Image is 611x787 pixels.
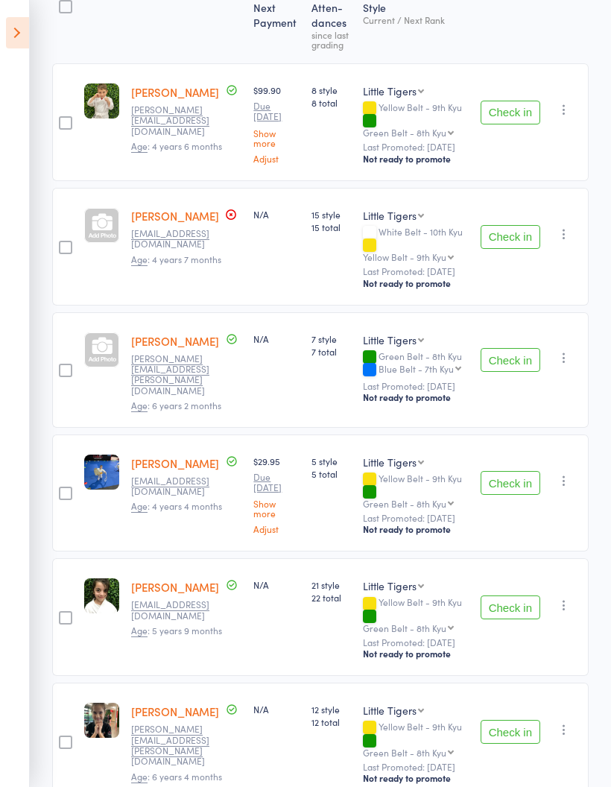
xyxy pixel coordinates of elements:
[363,703,417,718] div: Little Tigers
[363,208,417,223] div: Little Tigers
[363,15,468,25] div: Current / Next Rank
[131,139,222,153] span: : 4 years 6 months
[253,332,300,345] div: N/A
[363,648,468,660] div: Not ready to promote
[311,578,351,591] span: 21 style
[363,623,446,633] div: Green Belt - 8th Kyu
[131,84,219,100] a: [PERSON_NAME]
[253,472,300,493] small: Due [DATE]
[253,208,300,221] div: N/A
[131,208,219,224] a: [PERSON_NAME]
[131,724,228,767] small: Effie.milosevic@hotmail.com
[481,225,540,249] button: Check in
[363,351,468,376] div: Green Belt - 8th Kyu
[363,499,446,508] div: Green Belt - 8th Kyu
[363,391,468,403] div: Not ready to promote
[363,523,468,535] div: Not ready to promote
[131,455,219,471] a: [PERSON_NAME]
[363,597,468,632] div: Yellow Belt - 9th Kyu
[311,715,351,728] span: 12 total
[131,399,221,412] span: : 6 years 2 months
[131,624,222,637] span: : 5 years 9 months
[131,599,228,621] small: daoudaliaa@gmail.com
[363,721,468,756] div: Yellow Belt - 9th Kyu
[253,578,300,591] div: N/A
[253,128,300,148] a: Show more
[311,221,351,233] span: 15 total
[311,591,351,604] span: 22 total
[481,471,540,495] button: Check in
[363,637,468,648] small: Last Promoted: [DATE]
[481,595,540,619] button: Check in
[131,228,228,250] small: mail2pradeepbiswal@gmail.com
[311,96,351,109] span: 8 total
[363,578,417,593] div: Little Tigers
[363,748,446,757] div: Green Belt - 8th Kyu
[311,467,351,480] span: 5 total
[379,364,454,373] div: Blue Belt - 7th Kyu
[363,381,468,391] small: Last Promoted: [DATE]
[253,101,300,122] small: Due [DATE]
[131,353,228,396] small: Jenna.eveleigh@hotmail.com
[363,513,468,523] small: Last Promoted: [DATE]
[131,104,228,136] small: daniel@superpainters.com.au
[84,83,119,118] img: image1743484437.png
[363,252,446,262] div: Yellow Belt - 9th Kyu
[253,524,300,534] a: Adjust
[253,499,300,518] a: Show more
[84,578,119,613] img: image1743745931.png
[131,475,228,497] small: cassiefitzgerald@gmail.com
[131,499,222,513] span: : 4 years 4 months
[253,154,300,163] a: Adjust
[481,720,540,744] button: Check in
[131,579,219,595] a: [PERSON_NAME]
[131,704,219,719] a: [PERSON_NAME]
[84,455,119,490] img: image1751150058.png
[363,153,468,165] div: Not ready to promote
[363,772,468,784] div: Not ready to promote
[363,83,417,98] div: Little Tigers
[311,455,351,467] span: 5 style
[131,253,221,266] span: : 4 years 7 months
[363,762,468,772] small: Last Promoted: [DATE]
[363,142,468,152] small: Last Promoted: [DATE]
[363,473,468,508] div: Yellow Belt - 9th Kyu
[84,703,119,738] img: image1748646236.png
[311,332,351,345] span: 7 style
[481,101,540,124] button: Check in
[363,102,468,137] div: Yellow Belt - 9th Kyu
[253,703,300,715] div: N/A
[363,127,446,137] div: Green Belt - 8th Kyu
[131,770,222,783] span: : 6 years 4 months
[311,30,351,49] div: since last grading
[311,703,351,715] span: 12 style
[311,208,351,221] span: 15 style
[363,227,468,262] div: White Belt - 10th Kyu
[311,345,351,358] span: 7 total
[363,266,468,276] small: Last Promoted: [DATE]
[363,277,468,289] div: Not ready to promote
[253,455,300,534] div: $29.95
[311,83,351,96] span: 8 style
[131,333,219,349] a: [PERSON_NAME]
[253,83,300,163] div: $99.90
[481,348,540,372] button: Check in
[363,332,417,347] div: Little Tigers
[363,455,417,470] div: Little Tigers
